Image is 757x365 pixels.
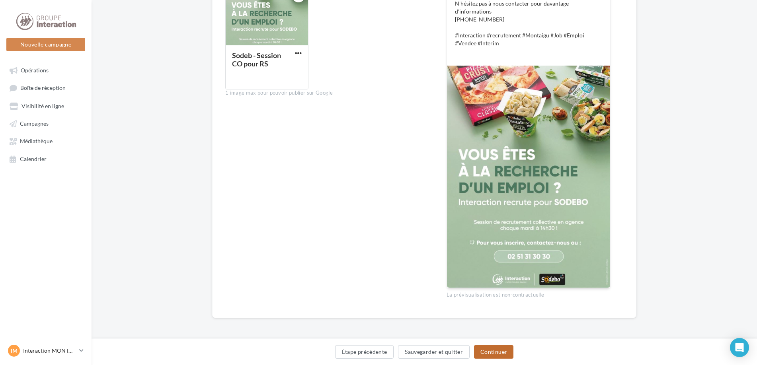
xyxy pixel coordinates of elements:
div: Open Intercom Messenger [730,338,749,357]
span: IM [11,347,18,355]
a: IM Interaction MONTAIGU [6,343,85,358]
a: Visibilité en ligne [5,99,87,113]
p: Interaction MONTAIGU [23,347,76,355]
a: Calendrier [5,151,87,166]
button: Nouvelle campagne [6,38,85,51]
span: Visibilité en ligne [21,103,64,109]
div: Sodeb - Session CO pour RS [232,51,281,68]
button: Continuer [474,345,513,359]
a: Campagnes [5,116,87,130]
span: Calendrier [20,155,47,162]
div: La prévisualisation est non-contractuelle [447,288,611,299]
span: Opérations [21,67,49,74]
a: Boîte de réception [5,80,87,95]
span: Campagnes [20,120,49,127]
button: Étape précédente [335,345,394,359]
span: Boîte de réception [20,85,66,91]
a: Médiathèque [5,134,87,148]
div: 1 image max pour pouvoir publier sur Google [225,89,434,97]
a: Opérations [5,63,87,77]
span: Médiathèque [20,138,53,145]
button: Sauvegarder et quitter [398,345,470,359]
